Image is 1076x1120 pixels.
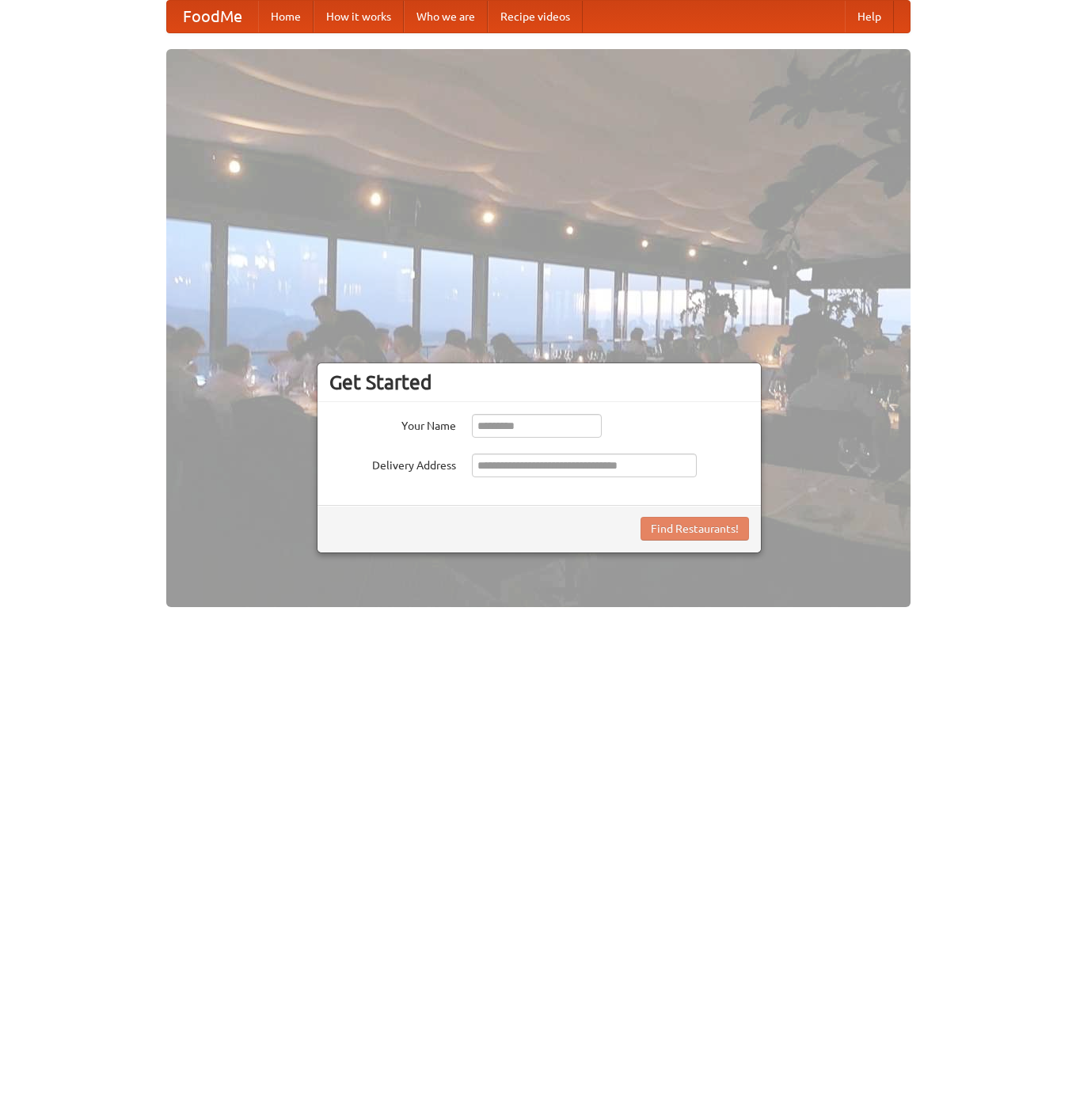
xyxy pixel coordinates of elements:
[167,1,258,32] a: FoodMe
[329,454,456,473] label: Delivery Address
[258,1,314,32] a: Home
[329,370,749,394] h3: Get Started
[314,1,404,32] a: How it works
[488,1,583,32] a: Recipe videos
[845,1,894,32] a: Help
[404,1,488,32] a: Who we are
[641,517,749,541] button: Find Restaurants!
[329,414,456,434] label: Your Name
